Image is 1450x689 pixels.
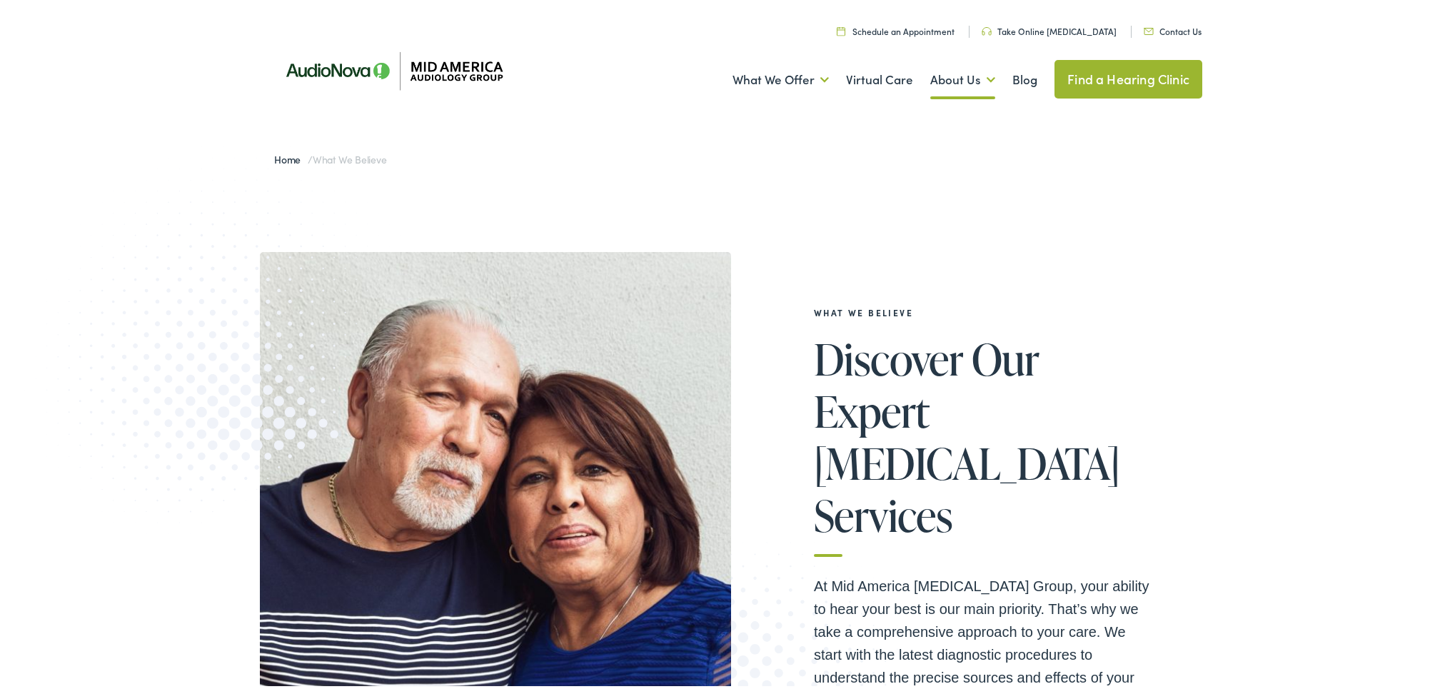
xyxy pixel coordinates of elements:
span: Discover [814,333,963,380]
img: utility icon [1144,25,1154,32]
a: About Us [930,51,995,104]
a: What We Offer [732,51,829,104]
a: Virtual Care [846,51,913,104]
img: utility icon [837,24,845,33]
span: Our [972,333,1039,380]
h2: What We Believe [814,305,1157,315]
a: Take Online [MEDICAL_DATA] [982,22,1117,34]
span: Expert [814,385,930,432]
span: [MEDICAL_DATA] [814,437,1120,484]
img: utility icon [982,24,992,33]
a: Contact Us [1144,22,1202,34]
span: Services [814,489,952,536]
img: Graphic image with a halftone pattern, contributing to the site's visual design. [24,144,401,531]
a: Blog [1012,51,1037,104]
a: Find a Hearing Clinic [1054,57,1202,96]
a: Schedule an Appointment [837,22,955,34]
